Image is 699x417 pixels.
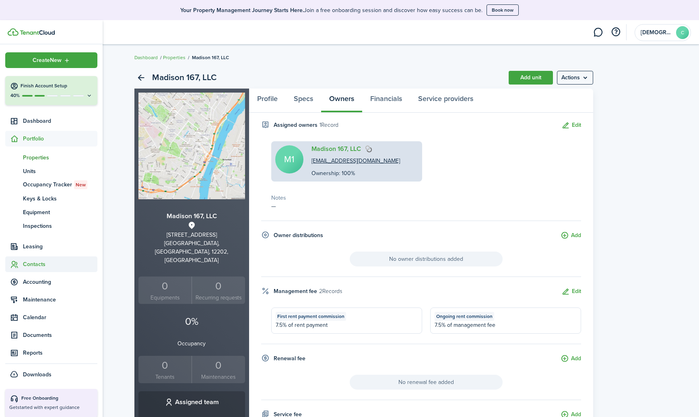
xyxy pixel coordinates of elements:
button: Book now [487,4,519,16]
p: Occupancy [138,339,245,348]
button: Edit [561,287,581,296]
a: Financials [362,89,410,113]
span: Units [23,167,97,175]
span: Contacts [23,260,97,268]
menu-btn: Actions [557,71,593,85]
small: Equipments [140,293,190,302]
small: Maintenances [194,373,243,381]
a: Equipment [5,205,97,219]
h4: Management fee [274,287,317,295]
p: — [271,202,581,211]
a: Occupancy TrackerNew [5,178,97,192]
a: 0Equipments [138,277,192,304]
span: Christian [641,30,673,35]
img: Property avatar [138,93,245,199]
p: Join a free onboarding session and discover how easy success can be. [180,6,482,14]
p: Ownership: 100% [311,169,400,178]
span: First rent payment commission [277,313,344,320]
button: Open resource center [609,25,623,39]
a: Units [5,164,97,178]
button: Free OnboardingGetstarted with expert guidance [5,389,97,417]
div: [STREET_ADDRESS] [138,231,245,239]
small: 2 Records [319,287,342,295]
a: Messaging [590,22,606,43]
span: Occupancy Tracker [23,180,97,189]
p: 7.5% of management fee [435,321,577,329]
a: 0 Recurring requests [192,277,245,304]
p: Get [9,404,93,411]
span: Accounting [23,278,97,286]
button: Add [561,231,581,240]
a: Properties [5,151,97,164]
a: Reports [5,345,97,361]
span: Portfolio [23,134,97,143]
h4: Finish Account Setup [21,83,93,89]
h4: Owner distributions [274,231,323,239]
button: Open menu [5,52,97,68]
span: Ongoing rent commission [436,313,493,320]
span: Documents [23,331,97,339]
div: Free Onboarding [21,395,93,403]
span: No renewal fee added [350,375,503,390]
span: Downloads [23,370,52,379]
div: 0 [194,358,243,373]
span: Reports [23,349,97,357]
a: 0Tenants [138,356,192,384]
img: Connection is required to share the properties and reports with owner. [365,145,372,153]
span: Keys & Locks [23,194,97,203]
small: 1 Record [320,121,338,129]
button: Add [561,354,581,363]
h4: Renewal fee [274,354,305,363]
a: Specs [286,89,321,113]
button: Open menu [557,71,593,85]
img: TenantCloud [8,28,19,36]
button: Edit [561,121,581,130]
small: Tenants [140,373,190,381]
span: Inspections [23,222,97,230]
h2: Madison 167, LLC [152,71,217,85]
a: Add unit [509,71,553,85]
a: Dashboard [134,54,158,61]
avatar-text: M1 [275,145,303,173]
p: Notes [271,194,581,202]
a: Madison 167, LLC [311,145,361,153]
a: Properties [163,54,186,61]
div: 0 [194,279,243,294]
h3: Assigned team [175,397,219,407]
a: Profile [249,89,286,113]
div: 0 [140,358,190,373]
span: Create New [33,58,62,63]
p: 40% [10,92,20,99]
avatar-text: C [676,26,689,39]
small: Recurring requests [194,293,243,302]
span: Equipment [23,208,97,217]
span: New [76,181,86,188]
h4: Assigned owners [274,121,318,129]
a: Dashboard [5,113,97,129]
a: Back [134,71,148,85]
span: Calendar [23,313,97,322]
span: Leasing [23,242,97,251]
span: Dashboard [23,117,97,125]
div: [GEOGRAPHIC_DATA], [GEOGRAPHIC_DATA], 12202, [GEOGRAPHIC_DATA] [138,239,245,264]
button: Finish Account Setup40% [5,76,97,105]
p: 0% [138,314,245,329]
span: Maintenance [23,295,97,304]
span: No owner distributions added [350,252,503,266]
a: Service providers [410,89,481,113]
b: Your Property Management Journey Starts Here. [180,6,304,14]
span: Properties [23,153,97,162]
span: started with expert guidance [17,404,80,411]
a: 0Maintenances [192,356,245,384]
h3: Madison 167, LLC [138,211,245,221]
a: Inspections [5,219,97,233]
div: 0 [140,279,190,294]
a: [EMAIL_ADDRESS][DOMAIN_NAME] [311,157,400,165]
p: 7.5% of rent payment [276,321,418,329]
span: Madison 167, LLC [192,54,229,61]
a: Keys & Locks [5,192,97,205]
img: TenantCloud [20,30,55,35]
